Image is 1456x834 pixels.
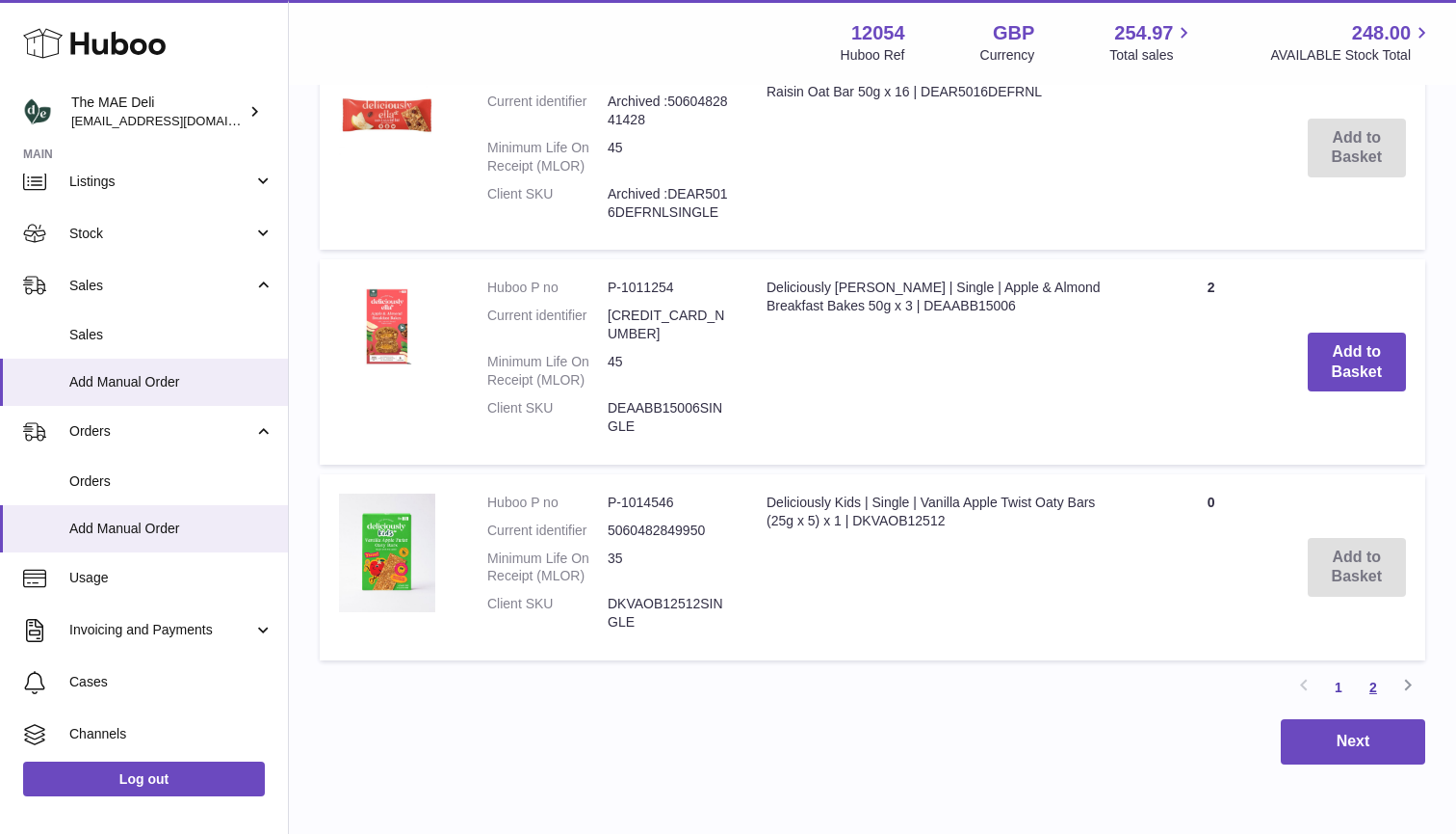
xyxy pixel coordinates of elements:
[993,20,1034,46] strong: GBP
[69,621,253,639] span: Invoicing and Payments
[851,20,905,46] strong: 12054
[487,93,608,129] dt: Current identifier
[1114,20,1173,46] span: 254.97
[1134,45,1288,250] td: 0
[487,522,608,540] dt: Current identifier
[608,139,728,175] dd: 45
[69,422,253,441] span: Orders
[608,353,728,390] dd: 45
[1321,670,1356,705] a: 1
[339,494,435,612] img: Deliciously Kids | Single | Vanilla Apple Twist Oaty Bars (25g x 5) x 1 | DKVAOB12512
[1352,20,1411,46] span: 248.00
[23,97,52,126] img: logistics@deliciouslyella.com
[69,173,253,191] span: Listings
[747,474,1134,660] td: Deliciously Kids | Single | Vanilla Apple Twist Oaty Bars (25g x 5) x 1 | DKVAOB12512
[339,279,435,375] img: Deliciously Ella | Single | Apple & Almond Breakfast Bakes 50g x 3 | DEAABB15006
[608,307,728,343] dd: [CREDIT_CARD_NUMBER]
[608,399,728,436] dd: DEAABB15006SINGLE
[71,113,283,128] span: [EMAIL_ADDRESS][DOMAIN_NAME]
[69,373,273,391] span: Add Manual Order
[747,259,1134,464] td: Deliciously [PERSON_NAME] | Single | Apple & Almond Breakfast Bakes 50g x 3 | DEAABB15006
[608,550,728,586] dd: 35
[1109,20,1195,65] a: 254.97 Total sales
[1134,474,1288,660] td: 0
[487,307,608,343] dt: Current identifier
[487,279,608,297] dt: Huboo P no
[1281,719,1425,765] button: Next
[980,46,1035,65] div: Currency
[69,225,253,243] span: Stock
[1270,46,1433,65] span: AVAILABLE Stock Total
[1308,333,1406,392] button: Add to Basket
[69,569,273,587] span: Usage
[608,93,728,129] dd: Archived :5060482841428
[1356,670,1391,705] a: 2
[747,45,1134,250] td: Archived :Deliciously [PERSON_NAME] | Single | Apple, Raisin Oat Bar 50g x 16 | DEAR5016DEFRNL
[487,185,608,222] dt: Client SKU
[608,279,728,297] dd: P-1011254
[1270,20,1433,65] a: 248.00 AVAILABLE Stock Total
[487,399,608,436] dt: Client SKU
[23,762,265,796] a: Log out
[71,94,245,130] div: The MAE Deli
[608,522,728,540] dd: 5060482849950
[487,353,608,390] dt: Minimum Life On Receipt (MLOR)
[69,520,273,538] span: Add Manual Order
[69,472,273,491] span: Orders
[339,65,435,161] img: Archived :Deliciously Ella | Single | Apple, Raisin Oat Bar 50g x 16 | DEAR5016DEFRNL
[487,494,608,512] dt: Huboo P no
[608,595,728,632] dd: DKVAOB12512SINGLE
[608,185,728,222] dd: Archived :DEAR5016DEFRNLSINGLE
[69,326,273,344] span: Sales
[69,277,253,295] span: Sales
[841,46,905,65] div: Huboo Ref
[69,673,273,691] span: Cases
[487,595,608,632] dt: Client SKU
[1134,259,1288,464] td: 2
[487,550,608,586] dt: Minimum Life On Receipt (MLOR)
[1109,46,1195,65] span: Total sales
[608,494,728,512] dd: P-1014546
[487,139,608,175] dt: Minimum Life On Receipt (MLOR)
[69,725,273,743] span: Channels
